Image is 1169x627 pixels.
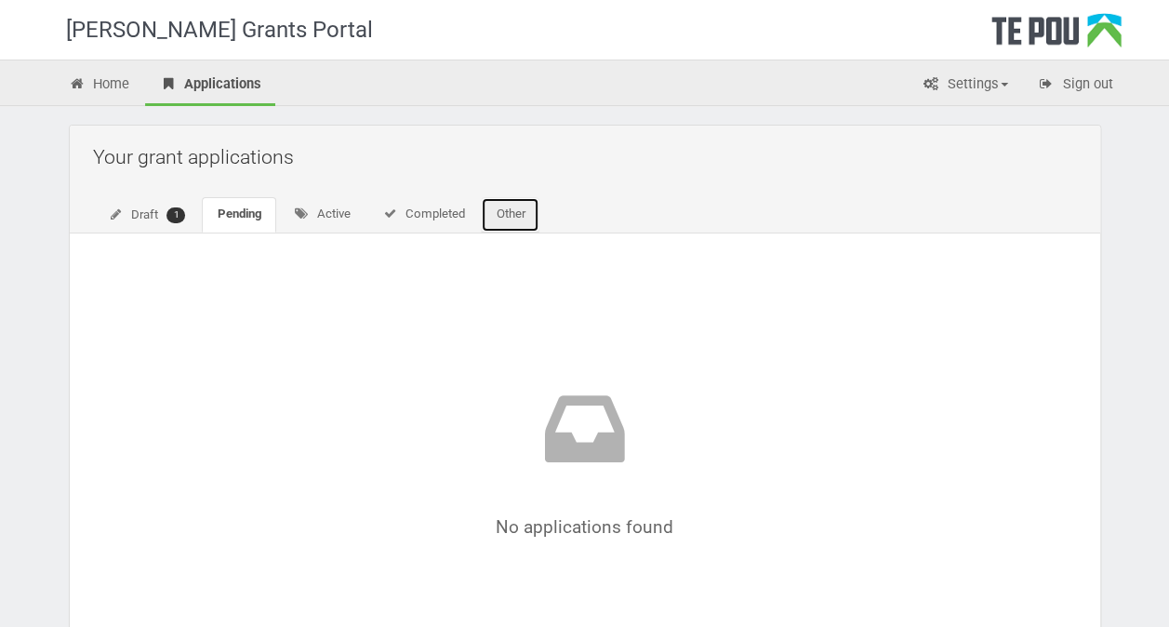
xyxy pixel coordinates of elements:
a: Other [481,197,539,233]
span: 1 [166,207,185,223]
a: Sign out [1024,65,1127,106]
a: Completed [366,197,479,233]
div: Te Pou Logo [991,13,1122,60]
a: Active [278,197,365,233]
a: Draft [93,197,201,233]
a: Pending [202,197,276,233]
a: Home [55,65,144,106]
a: Settings [909,65,1022,106]
div: No applications found [149,382,1021,537]
h2: Your grant applications [93,135,1086,179]
a: Applications [145,65,275,106]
